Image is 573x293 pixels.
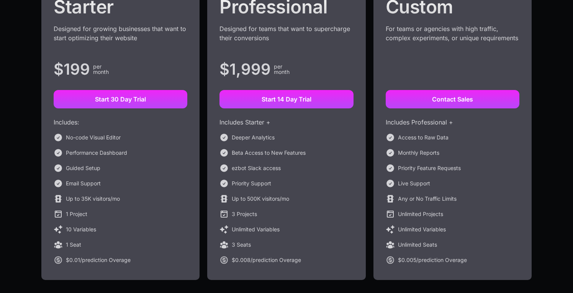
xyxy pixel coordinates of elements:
div: Includes Professional + [386,118,519,127]
div: 10 Variables [66,225,96,234]
div: per [274,64,290,69]
div: Deeper Analytics [232,133,275,142]
div: Guided Setup [66,164,100,173]
a: Start 14 Day Trial [219,90,353,108]
div: Priority Feature Requests [398,164,461,173]
div: 3 Seats [232,240,251,249]
div: per [93,64,109,69]
div: Designed for teams that want to supercharge their conversions [219,24,353,52]
a: Start 30 Day Trial [54,90,187,108]
div: $1,999 [219,65,271,74]
div: month [274,69,290,75]
div: Includes Starter + [219,118,353,127]
div: ezbot Slack access [232,164,281,173]
div: $199 [54,65,90,74]
div: Email Support [66,179,101,188]
div: 1 Seat [66,240,81,249]
div: 3 Projects [232,210,257,219]
div: Performance Dashboard [66,148,127,157]
div: No-code Visual Editor [66,133,121,142]
div: For teams or agencies with high traffic, complex experiments, or unique requirements [386,24,519,52]
div: Designed for growing businesses that want to start optimizing their website [54,24,187,52]
div: Beta Access to New Features [232,148,306,157]
div: Any or No Traffic Limits [398,194,457,203]
a: Contact Sales [386,90,519,108]
div: $0.01/prediction Overage [66,255,131,265]
div: Priority Support [232,179,271,188]
div: Unlimited Projects [398,210,443,219]
div: Includes: [54,118,187,127]
div: Monthly Reports [398,148,439,157]
div: Unlimited Variables [232,225,280,234]
div: Access to Raw Data [398,133,449,142]
div: Up to 35K visitors/mo [66,194,120,203]
div: $0.008/prediction Overage [232,255,301,265]
div: Unlimited Variables [398,225,446,234]
div: Live Support [398,179,430,188]
div: Unlimited Seats [398,240,437,249]
div: $0.005/prediction Overage [398,255,467,265]
div: 1 Project [66,210,87,219]
div: Up to 500K visitors/mo [232,194,289,203]
div: month [93,69,109,75]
